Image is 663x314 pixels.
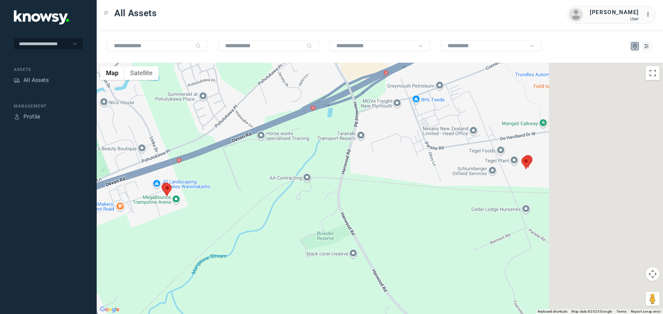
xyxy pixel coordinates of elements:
[104,11,109,16] div: Toggle Menu
[14,77,20,83] div: Assets
[14,114,20,120] div: Profile
[590,17,639,21] div: User
[124,66,158,80] button: Show satellite imagery
[632,43,638,49] div: Map
[114,7,157,19] span: All Assets
[98,305,121,314] img: Google
[100,66,124,80] button: Show street map
[646,66,660,80] button: Toggle fullscreen view
[14,103,83,109] div: Management
[646,12,653,17] tspan: ...
[616,310,627,313] a: Terms (opens in new tab)
[646,292,660,306] button: Drag Pegman onto the map to open Street View
[98,305,121,314] a: Open this area in Google Maps (opens a new window)
[571,310,612,313] span: Map data ©2025 Google
[631,310,661,313] a: Report a map error
[23,76,49,84] div: All Assets
[195,43,201,49] div: Search
[569,8,583,22] img: avatar.png
[646,10,654,19] div: :
[538,309,567,314] button: Keyboard shortcuts
[23,113,40,121] div: Profile
[646,10,654,20] div: :
[590,8,639,17] div: [PERSON_NAME]
[14,76,49,84] a: AssetsAll Assets
[14,67,83,73] div: Assets
[14,113,40,121] a: ProfileProfile
[646,267,660,281] button: Map camera controls
[14,10,69,24] img: Application Logo
[643,43,650,49] div: List
[307,43,312,49] div: Search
